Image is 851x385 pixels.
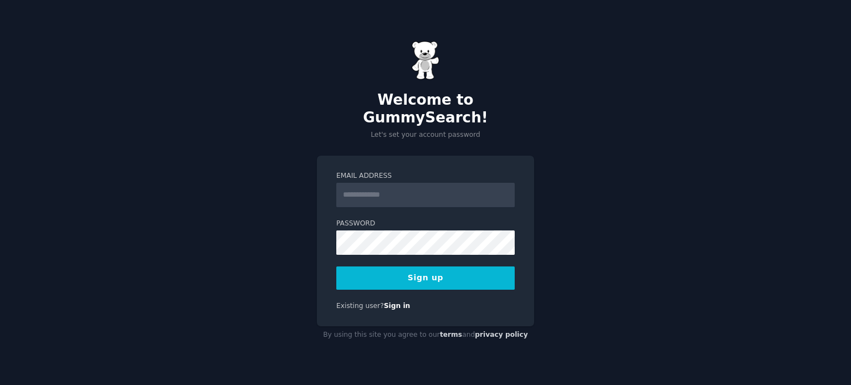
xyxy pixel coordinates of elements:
label: Password [336,219,515,229]
span: Existing user? [336,302,384,310]
a: terms [440,331,462,338]
a: Sign in [384,302,411,310]
div: By using this site you agree to our and [317,326,534,344]
img: Gummy Bear [412,41,439,80]
label: Email Address [336,171,515,181]
p: Let's set your account password [317,130,534,140]
h2: Welcome to GummySearch! [317,91,534,126]
a: privacy policy [475,331,528,338]
button: Sign up [336,266,515,290]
